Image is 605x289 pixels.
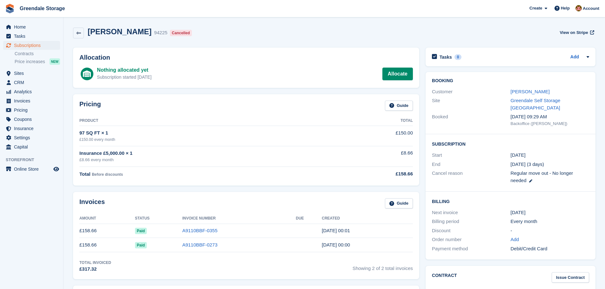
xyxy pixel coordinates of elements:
h2: Tasks [440,54,452,60]
a: menu [3,115,60,124]
span: Storefront [6,157,63,163]
span: Regular move out - No longer needed [511,170,573,183]
div: £158.66 [331,170,413,178]
a: Guide [385,198,413,209]
div: Total Invoiced [79,260,111,266]
div: End [432,161,510,168]
a: Preview store [52,165,60,173]
span: Account [583,5,599,12]
time: 2025-07-07 23:00:00 UTC [511,152,526,159]
span: Analytics [14,87,52,96]
a: menu [3,69,60,78]
div: Site [432,97,510,111]
h2: Pricing [79,101,101,111]
a: Add [511,236,519,243]
div: Payment method [432,245,510,253]
h2: Contract [432,272,457,283]
th: Product [79,116,331,126]
td: £150.00 [331,126,413,146]
div: Cancel reason [432,170,510,184]
span: View on Stripe [560,30,588,36]
img: Justin Swingler [575,5,582,11]
a: [PERSON_NAME] [511,89,550,94]
div: Next invoice [432,209,510,216]
h2: [PERSON_NAME] [88,27,151,36]
th: Amount [79,213,135,224]
h2: Invoices [79,198,105,209]
a: menu [3,142,60,151]
div: Debit/Credit Card [511,245,589,253]
span: Settings [14,133,52,142]
div: Insurance £5,000.00 × 1 [79,150,331,157]
span: Price increases [15,59,45,65]
div: NEW [50,58,60,65]
div: £150.00 every month [79,137,331,142]
th: Due [296,213,322,224]
div: [DATE] [511,209,589,216]
span: [DATE] (3 days) [511,161,544,167]
span: Insurance [14,124,52,133]
span: Tasks [14,32,52,41]
a: menu [3,124,60,133]
th: Created [322,213,413,224]
div: Customer [432,88,510,95]
a: menu [3,78,60,87]
div: 0 [454,54,462,60]
div: - [511,227,589,234]
a: menu [3,32,60,41]
a: menu [3,96,60,105]
h2: Allocation [79,54,413,61]
div: 97 SQ FT × 1 [79,129,331,137]
span: Total [79,171,91,177]
a: Add [570,54,579,61]
a: A9110BBF-0273 [182,242,218,247]
th: Total [331,116,413,126]
span: Subscriptions [14,41,52,50]
a: Guide [385,101,413,111]
div: Backoffice ([PERSON_NAME]) [511,121,589,127]
div: Subscription started [DATE] [97,74,151,81]
a: View on Stripe [557,27,595,38]
a: menu [3,165,60,174]
div: Nothing allocated yet [97,66,151,74]
time: 2025-07-07 23:00:53 UTC [322,242,350,247]
a: A9110BBF-0355 [182,228,218,233]
time: 2025-08-07 23:01:18 UTC [322,228,350,233]
span: Paid [135,228,147,234]
div: Cancelled [170,30,192,36]
span: Help [561,5,570,11]
a: menu [3,106,60,115]
a: Issue Contract [552,272,589,283]
div: Discount [432,227,510,234]
span: Sites [14,69,52,78]
div: Every month [511,218,589,225]
div: Booked [432,113,510,127]
td: £158.66 [79,238,135,252]
div: Start [432,152,510,159]
div: £8.66 every month [79,157,331,163]
span: Before discounts [92,172,123,177]
div: Billing period [432,218,510,225]
span: Paid [135,242,147,248]
a: Allocate [382,68,413,80]
td: £8.66 [331,146,413,167]
span: CRM [14,78,52,87]
a: Greendale Self Storage [GEOGRAPHIC_DATA] [511,98,561,110]
span: Capital [14,142,52,151]
div: 94225 [154,29,167,36]
th: Status [135,213,182,224]
span: Coupons [14,115,52,124]
div: £317.32 [79,266,111,273]
span: Showing 2 of 2 total invoices [353,260,413,273]
img: stora-icon-8386f47178a22dfd0bd8f6a31ec36ba5ce8667c1dd55bd0f319d3a0aa187defe.svg [5,4,15,13]
a: menu [3,41,60,50]
span: Create [529,5,542,11]
h2: Subscription [432,141,589,147]
a: Contracts [15,51,60,57]
a: Price increases NEW [15,58,60,65]
div: Order number [432,236,510,243]
a: menu [3,87,60,96]
span: Online Store [14,165,52,174]
a: Greendale Storage [17,3,67,14]
span: Invoices [14,96,52,105]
